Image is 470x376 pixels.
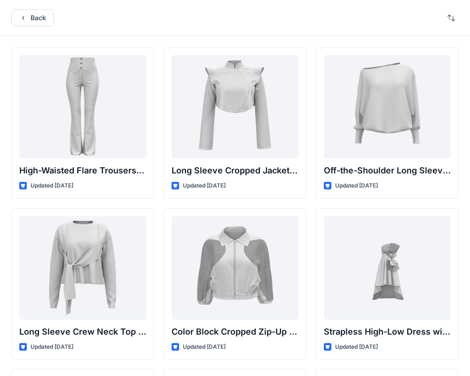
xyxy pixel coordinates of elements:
p: Updated [DATE] [183,342,226,352]
p: Updated [DATE] [335,181,378,191]
a: High-Waisted Flare Trousers with Button Detail [19,55,146,158]
p: Off-the-Shoulder Long Sleeve Top [324,164,451,177]
a: Strapless High-Low Dress with Side Bow Detail [324,216,451,320]
a: Long Sleeve Cropped Jacket with Mandarin Collar and Shoulder Detail [172,55,298,158]
p: Updated [DATE] [31,342,73,352]
p: Updated [DATE] [31,181,73,191]
p: High-Waisted Flare Trousers with Button Detail [19,164,146,177]
a: Long Sleeve Crew Neck Top with Asymmetrical Tie Detail [19,216,146,320]
p: Long Sleeve Crew Neck Top with Asymmetrical Tie Detail [19,325,146,338]
p: Updated [DATE] [335,342,378,352]
p: Strapless High-Low Dress with Side Bow Detail [324,325,451,338]
button: Back [11,9,54,26]
a: Off-the-Shoulder Long Sleeve Top [324,55,451,158]
p: Updated [DATE] [183,181,226,191]
p: Color Block Cropped Zip-Up Jacket with Sheer Sleeves [172,325,298,338]
a: Color Block Cropped Zip-Up Jacket with Sheer Sleeves [172,216,298,320]
p: Long Sleeve Cropped Jacket with Mandarin Collar and Shoulder Detail [172,164,298,177]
